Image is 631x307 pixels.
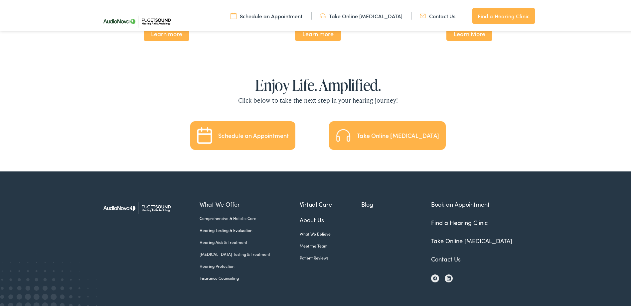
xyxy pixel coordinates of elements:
[200,262,300,268] a: Hearing Protection
[446,25,492,40] span: Learn More
[329,120,445,149] a: Take an Online Hearing Test Take Online [MEDICAL_DATA]
[200,274,300,280] a: Insurance Counseling
[431,217,488,225] a: Find a Hearing Clinic
[431,235,512,244] a: Take Online [MEDICAL_DATA]
[472,7,535,23] a: Find a Hearing Clinic
[320,11,326,18] img: utility icon
[300,230,362,236] a: What We Believe
[200,214,300,220] a: Comprehensive & Holistic Care
[447,275,451,279] img: LinkedIn
[431,199,490,207] a: Book an Appointment
[231,11,237,18] img: utility icon
[295,25,341,40] span: Learn more
[218,131,289,137] div: Schedule an Appointment
[300,214,362,223] a: About Us
[190,120,295,149] a: Schedule an Appointment Schedule an Appointment
[200,250,300,256] a: [MEDICAL_DATA] Testing & Treatment
[357,131,439,137] div: Take Online [MEDICAL_DATA]
[433,275,437,279] img: Facebook icon, indicating the presence of the site or brand on the social media platform.
[420,11,455,18] a: Contact Us
[361,198,403,207] a: Blog
[144,25,189,40] span: Learn more
[200,226,300,232] a: Hearing Testing & Evaluation
[300,254,362,259] a: Patient Reviews
[300,242,362,248] a: Meet the Team
[98,193,175,220] img: Puget Sound Hearing Aid & Audiology
[200,238,300,244] a: Hearing Aids & Treatment
[431,254,461,262] a: Contact Us
[200,198,300,207] a: What We Offer
[231,11,302,18] a: Schedule an Appointment
[196,126,213,143] img: Schedule an Appointment
[420,11,426,18] img: utility icon
[320,11,402,18] a: Take Online [MEDICAL_DATA]
[335,126,352,143] img: Take an Online Hearing Test
[300,198,362,207] a: Virtual Care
